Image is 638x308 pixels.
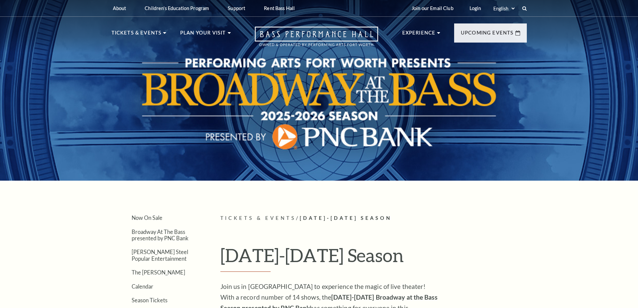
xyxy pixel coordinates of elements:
h1: [DATE]-[DATE] Season [220,244,527,272]
select: Select: [492,5,516,12]
p: About [113,5,126,11]
span: Tickets & Events [220,215,296,221]
span: [DATE]-[DATE] Season [300,215,392,221]
p: Rent Bass Hall [264,5,295,11]
p: Experience [402,29,436,41]
p: Children's Education Program [145,5,209,11]
a: Calendar [132,283,153,290]
p: Plan Your Visit [180,29,226,41]
a: Season Tickets [132,297,167,303]
a: [PERSON_NAME] Steel Popular Entertainment [132,249,188,261]
p: Support [228,5,245,11]
p: Upcoming Events [461,29,514,41]
p: Tickets & Events [112,29,162,41]
a: Now On Sale [132,214,162,221]
a: Broadway At The Bass presented by PNC Bank [132,229,189,241]
a: The [PERSON_NAME] [132,269,185,275]
p: / [220,214,527,223]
